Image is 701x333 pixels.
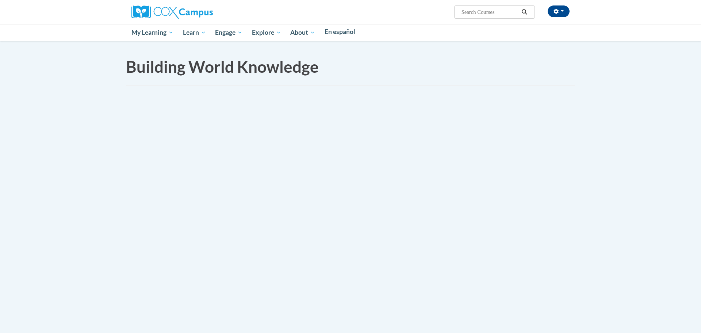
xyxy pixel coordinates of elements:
[290,28,315,37] span: About
[131,5,213,19] img: Cox Campus
[320,24,360,39] a: En español
[120,24,581,41] div: Main menu
[521,10,528,15] i: 
[286,24,320,41] a: About
[461,8,519,16] input: Search Courses
[131,8,213,15] a: Cox Campus
[131,28,173,37] span: My Learning
[178,24,211,41] a: Learn
[519,8,530,16] button: Search
[548,5,570,17] button: Account Settings
[325,28,355,35] span: En español
[247,24,286,41] a: Explore
[210,24,247,41] a: Engage
[252,28,281,37] span: Explore
[183,28,206,37] span: Learn
[126,57,319,76] span: Building World Knowledge
[215,28,242,37] span: Engage
[127,24,178,41] a: My Learning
